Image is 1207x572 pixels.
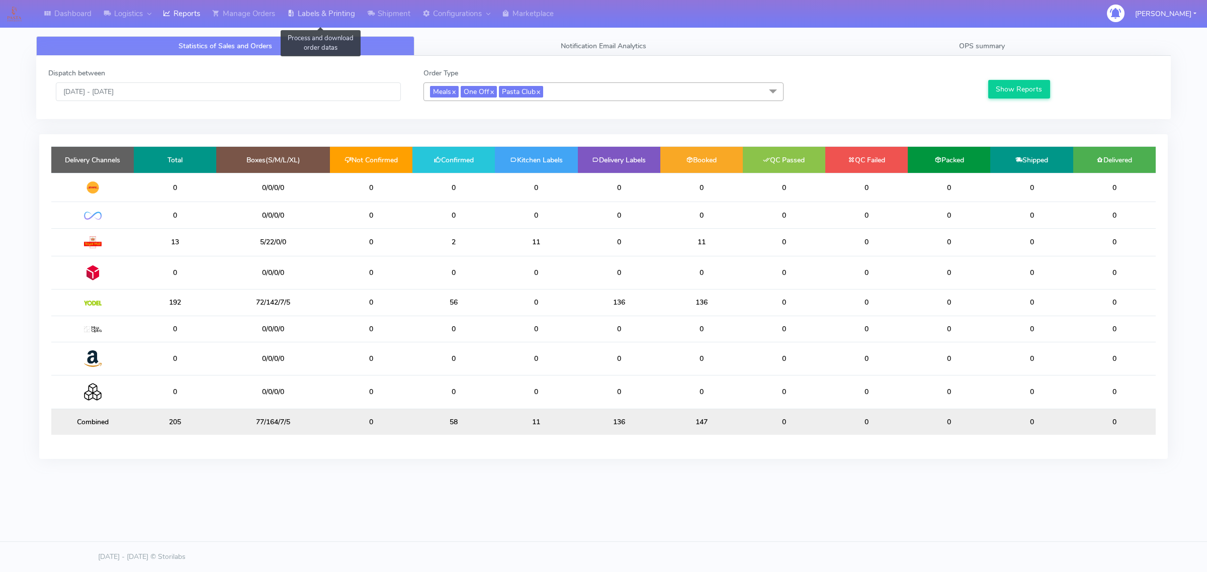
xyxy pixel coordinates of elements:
[179,41,272,51] span: Statistics of Sales and Orders
[330,290,412,316] td: 0
[495,290,577,316] td: 0
[988,80,1050,99] button: Show Reports
[990,409,1073,435] td: 0
[908,316,990,342] td: 0
[84,264,102,281] img: DPD
[908,228,990,256] td: 0
[578,228,660,256] td: 0
[51,147,134,173] td: Delivery Channels
[330,228,412,256] td: 0
[578,375,660,409] td: 0
[1073,375,1156,409] td: 0
[908,202,990,228] td: 0
[825,290,908,316] td: 0
[412,316,495,342] td: 0
[536,86,540,97] a: x
[412,202,495,228] td: 0
[825,228,908,256] td: 0
[330,173,412,202] td: 0
[660,228,743,256] td: 11
[134,290,216,316] td: 192
[495,173,577,202] td: 0
[134,202,216,228] td: 0
[825,202,908,228] td: 0
[495,202,577,228] td: 0
[743,256,825,289] td: 0
[48,68,105,78] label: Dispatch between
[134,342,216,375] td: 0
[908,342,990,375] td: 0
[84,236,102,248] img: Royal Mail
[134,256,216,289] td: 0
[216,375,330,409] td: 0/0/0/0
[330,375,412,409] td: 0
[412,256,495,289] td: 0
[743,316,825,342] td: 0
[990,290,1073,316] td: 0
[990,375,1073,409] td: 0
[578,316,660,342] td: 0
[84,350,102,367] img: Amazon
[216,228,330,256] td: 5/22/0/0
[330,409,412,435] td: 0
[1073,290,1156,316] td: 0
[1073,202,1156,228] td: 0
[660,202,743,228] td: 0
[743,375,825,409] td: 0
[578,342,660,375] td: 0
[495,342,577,375] td: 0
[495,228,577,256] td: 11
[578,173,660,202] td: 0
[216,290,330,316] td: 72/142/7/5
[660,409,743,435] td: 147
[412,375,495,409] td: 0
[825,147,908,173] td: QC Failed
[216,409,330,435] td: 77/164/7/5
[990,316,1073,342] td: 0
[1073,173,1156,202] td: 0
[825,409,908,435] td: 0
[56,82,401,101] input: Pick the Daterange
[423,68,458,78] label: Order Type
[84,301,102,306] img: Yodel
[578,290,660,316] td: 136
[743,342,825,375] td: 0
[825,316,908,342] td: 0
[660,342,743,375] td: 0
[216,173,330,202] td: 0/0/0/0
[461,86,497,98] span: One Off
[216,147,330,173] td: Boxes(S/M/L/XL)
[660,375,743,409] td: 0
[134,316,216,342] td: 0
[908,147,990,173] td: Packed
[825,375,908,409] td: 0
[216,202,330,228] td: 0/0/0/0
[134,147,216,173] td: Total
[660,316,743,342] td: 0
[412,409,495,435] td: 58
[743,147,825,173] td: QC Passed
[495,375,577,409] td: 0
[51,409,134,435] td: Combined
[660,290,743,316] td: 136
[330,202,412,228] td: 0
[743,290,825,316] td: 0
[743,409,825,435] td: 0
[84,181,102,194] img: DHL
[430,86,459,98] span: Meals
[1073,316,1156,342] td: 0
[412,342,495,375] td: 0
[1073,409,1156,435] td: 0
[412,228,495,256] td: 2
[825,342,908,375] td: 0
[990,173,1073,202] td: 0
[134,228,216,256] td: 13
[578,409,660,435] td: 136
[84,326,102,333] img: MaxOptra
[216,256,330,289] td: 0/0/0/0
[908,409,990,435] td: 0
[578,147,660,173] td: Delivery Labels
[216,316,330,342] td: 0/0/0/0
[1073,147,1156,173] td: Delivered
[134,173,216,202] td: 0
